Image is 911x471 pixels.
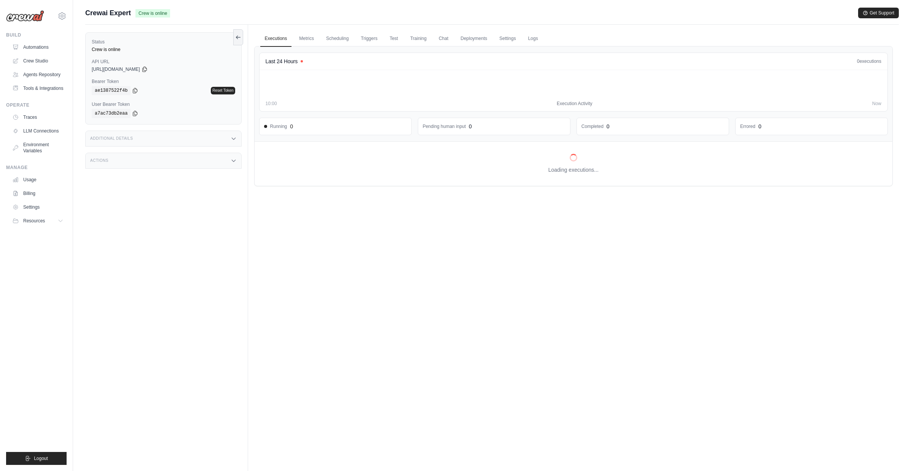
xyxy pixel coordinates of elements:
[135,9,170,18] span: Crew is online
[9,41,67,53] a: Automations
[260,31,292,47] a: Executions
[758,123,761,130] div: 0
[6,452,67,465] button: Logout
[9,111,67,123] a: Traces
[423,123,466,129] dd: Pending human input
[6,102,67,108] div: Operate
[857,58,881,64] div: executions
[9,55,67,67] a: Crew Studio
[211,87,235,94] a: Reset Token
[266,101,277,107] span: 10:00
[92,66,140,72] span: [URL][DOMAIN_NAME]
[92,59,235,65] label: API URL
[92,46,235,53] div: Crew is online
[90,136,133,141] h3: Additional Details
[9,69,67,81] a: Agents Repository
[23,218,45,224] span: Resources
[9,215,67,227] button: Resources
[858,8,899,18] button: Get Support
[557,101,592,107] span: Execution Activity
[857,59,860,64] span: 0
[6,10,44,22] img: Logo
[434,31,453,47] a: Chat
[548,166,599,174] p: Loading executions...
[92,39,235,45] label: Status
[9,201,67,213] a: Settings
[9,139,67,157] a: Environment Variables
[92,101,235,107] label: User Bearer Token
[90,158,108,163] h3: Actions
[9,125,67,137] a: LLM Connections
[9,187,67,200] a: Billing
[607,123,610,130] div: 0
[264,123,287,129] span: Running
[34,455,48,461] span: Logout
[290,123,293,130] div: 0
[524,31,543,47] a: Logs
[740,123,755,129] dd: Errored
[6,164,67,171] div: Manage
[6,32,67,38] div: Build
[385,31,403,47] a: Test
[85,8,131,18] span: Crewai Expert
[456,31,492,47] a: Deployments
[9,82,67,94] a: Tools & Integrations
[406,31,431,47] a: Training
[266,57,298,65] h4: Last 24 Hours
[356,31,382,47] a: Triggers
[581,123,604,129] dd: Completed
[295,31,319,47] a: Metrics
[322,31,353,47] a: Scheduling
[872,101,881,107] span: Now
[9,174,67,186] a: Usage
[92,78,235,85] label: Bearer Token
[495,31,520,47] a: Settings
[469,123,472,130] div: 0
[92,109,131,118] code: a7ac73db2eaa
[92,86,131,95] code: ae1387522f4b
